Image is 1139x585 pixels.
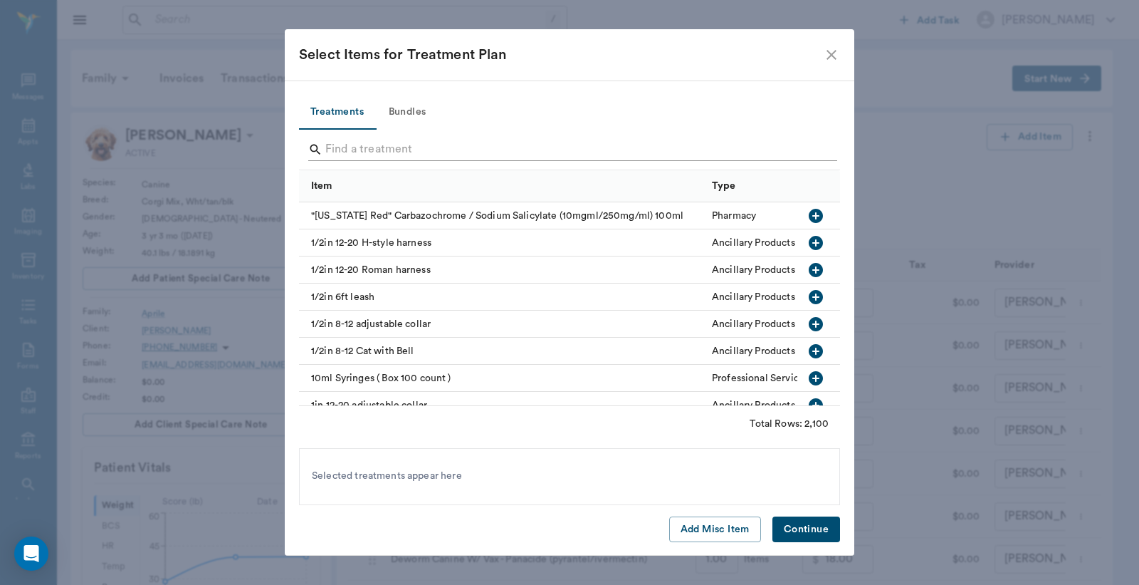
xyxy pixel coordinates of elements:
button: Add Misc Item [669,517,761,543]
div: "[US_STATE] Red" Carbazochrome / Sodium Salicylate (10mgml/250mg/ml) 100ml [299,202,705,229]
div: Item [299,170,705,202]
button: Bundles [375,95,439,130]
div: 1/2in 12-20 H-style harness [299,229,705,257]
div: Ancillary Products & Services [712,344,844,358]
div: Search [308,138,837,164]
div: 10ml Syringes ( Box 100 count ) [299,365,705,392]
button: Treatments [299,95,375,130]
div: Ancillary Products & Services [712,317,844,331]
span: Selected treatments appear here [312,469,462,484]
div: Pharmacy [712,209,756,223]
div: Type [712,166,736,206]
div: 1/2in 6ft leash [299,284,705,311]
div: Professional Services [712,371,809,385]
input: Find a treatment [325,138,816,161]
div: Type [705,170,881,202]
div: Select Items for Treatment Plan [299,43,823,66]
div: Open Intercom Messenger [14,537,48,571]
div: 1/2in 12-20 Roman harness [299,257,705,284]
div: 1/2in 8-12 adjustable collar [299,311,705,338]
div: Item [311,166,332,206]
div: 1in 12-20 adjustable collar [299,392,705,419]
div: 1/2in 8-12 Cat with Bell [299,338,705,365]
div: Ancillary Products & Services [712,398,844,413]
div: Total Rows: 2,100 [750,417,829,431]
div: Ancillary Products & Services [712,263,844,277]
button: Continue [772,517,840,543]
div: Ancillary Products & Services [712,236,844,250]
div: Ancillary Products & Services [712,290,844,304]
button: close [823,46,840,63]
